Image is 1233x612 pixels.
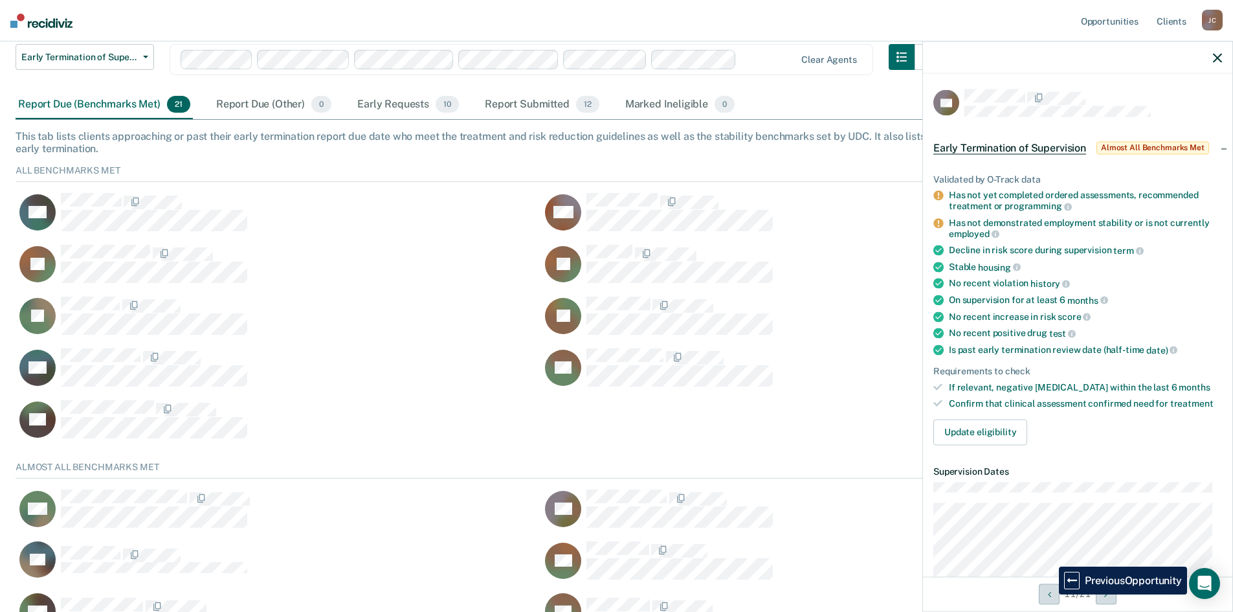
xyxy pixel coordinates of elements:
[801,54,856,65] div: Clear agents
[923,576,1232,611] div: 11 / 21
[949,328,1222,339] div: No recent positive drug
[16,462,1217,479] div: Almost All Benchmarks Met
[541,192,1067,244] div: CaseloadOpportunityCell-261468
[541,348,1067,400] div: CaseloadOpportunityCell-230841
[949,295,1222,306] div: On supervision for at least 6
[978,262,1021,272] span: housing
[16,244,541,296] div: CaseloadOpportunityCell-264282
[949,245,1222,256] div: Decline in risk score during supervision
[923,127,1232,168] div: Early Termination of SupervisionAlmost All Benchmarks Met
[16,165,1217,182] div: All Benchmarks Met
[949,278,1222,289] div: No recent violation
[16,91,193,119] div: Report Due (Benchmarks Met)
[16,348,541,400] div: CaseloadOpportunityCell-231762
[21,52,138,63] span: Early Termination of Supervision
[1030,278,1070,289] span: history
[214,91,334,119] div: Report Due (Other)
[16,192,541,244] div: CaseloadOpportunityCell-261378
[10,14,72,28] img: Recidiviz
[949,217,1222,239] div: Has not demonstrated employment stability or is not currently employed
[715,96,735,113] span: 0
[482,91,602,119] div: Report Submitted
[16,130,1217,155] div: This tab lists clients approaching or past their early termination report due date who meet the t...
[933,366,1222,377] div: Requirements to check
[1113,245,1143,256] span: term
[1096,141,1209,154] span: Almost All Benchmarks Met
[1179,382,1210,392] span: months
[623,91,738,119] div: Marked Ineligible
[16,489,541,541] div: CaseloadOpportunityCell-228862
[1202,10,1223,30] div: J C
[1096,584,1116,604] button: Next Opportunity
[1058,312,1091,322] span: score
[1067,295,1108,305] span: months
[1049,328,1076,339] span: test
[949,382,1222,393] div: If relevant, negative [MEDICAL_DATA] within the last 6
[933,174,1222,185] div: Validated by O-Track data
[541,244,1067,296] div: CaseloadOpportunityCell-255684
[436,96,459,113] span: 10
[1146,345,1177,355] span: date)
[1189,568,1220,599] div: Open Intercom Messenger
[949,398,1222,409] div: Confirm that clinical assessment confirmed need for
[167,96,190,113] span: 21
[541,489,1067,541] div: CaseloadOpportunityCell-242915
[933,466,1222,477] dt: Supervision Dates
[1039,584,1060,604] button: Previous Opportunity
[16,296,541,348] div: CaseloadOpportunityCell-199505
[311,96,331,113] span: 0
[541,541,1067,593] div: CaseloadOpportunityCell-191346
[16,541,541,593] div: CaseloadOpportunityCell-261873
[541,296,1067,348] div: CaseloadOpportunityCell-230253
[1170,398,1214,409] span: treatment
[949,190,1222,212] div: Has not yet completed ordered assessments, recommended treatment or programming
[933,141,1086,154] span: Early Termination of Supervision
[949,344,1222,356] div: Is past early termination review date (half-time
[949,311,1222,323] div: No recent increase in risk
[16,400,541,451] div: CaseloadOpportunityCell-262323
[355,91,461,119] div: Early Requests
[576,96,599,113] span: 12
[933,419,1027,445] button: Update eligibility
[949,261,1222,273] div: Stable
